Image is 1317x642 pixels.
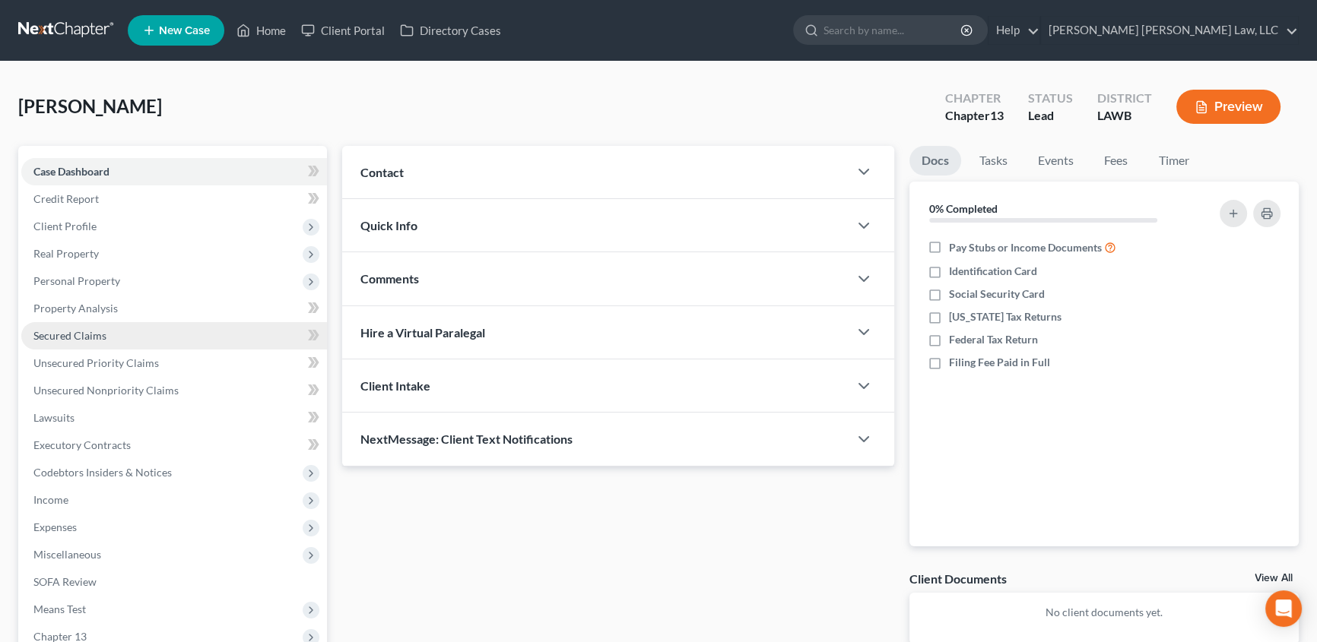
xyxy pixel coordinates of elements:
a: SOFA Review [21,568,327,596]
a: Directory Cases [392,17,509,44]
a: Credit Report [21,185,327,213]
span: Unsecured Nonpriority Claims [33,384,179,397]
span: Miscellaneous [33,548,101,561]
span: Lawsuits [33,411,75,424]
a: [PERSON_NAME] [PERSON_NAME] Law, LLC [1041,17,1298,44]
div: Chapter [945,107,1004,125]
div: Lead [1028,107,1073,125]
a: Timer [1147,146,1201,176]
input: Search by name... [824,16,963,44]
span: Expenses [33,520,77,533]
a: Fees [1092,146,1141,176]
span: Comments [360,271,419,286]
span: [US_STATE] Tax Returns [949,309,1062,324]
a: Case Dashboard [21,158,327,185]
a: Home [229,17,294,44]
span: Hire a Virtual Paralegal [360,325,485,340]
span: Unsecured Priority Claims [33,356,159,369]
span: Pay Stubs or Income Documents [949,240,1102,255]
a: Events [1026,146,1086,176]
a: Property Analysis [21,295,327,322]
span: Secured Claims [33,329,106,342]
a: Unsecured Nonpriority Claims [21,377,327,404]
div: District [1097,90,1152,107]
span: Filing Fee Paid in Full [949,355,1050,370]
span: Federal Tax Return [949,332,1038,347]
span: [PERSON_NAME] [18,95,162,117]
div: LAWB [1097,107,1152,125]
span: Client Intake [360,378,430,393]
a: Secured Claims [21,322,327,349]
a: Tasks [967,146,1020,176]
a: View All [1255,573,1293,583]
strong: 0% Completed [929,202,998,215]
span: Contact [360,165,404,179]
a: Lawsuits [21,404,327,432]
a: Executory Contracts [21,432,327,459]
span: Codebtors Insiders & Notices [33,466,172,479]
div: Status [1028,90,1073,107]
div: Chapter [945,90,1004,107]
p: No client documents yet. [922,605,1287,620]
span: Client Profile [33,220,97,232]
span: 13 [990,108,1004,122]
span: Executory Contracts [33,438,131,451]
a: Client Portal [294,17,392,44]
button: Preview [1176,90,1281,124]
span: Personal Property [33,274,120,287]
span: Property Analysis [33,302,118,315]
a: Docs [909,146,961,176]
span: Case Dashboard [33,165,109,178]
a: Help [989,17,1039,44]
div: Open Intercom Messenger [1265,590,1302,627]
span: Credit Report [33,192,99,205]
span: Means Test [33,602,86,615]
span: New Case [159,25,210,36]
span: Identification Card [949,264,1037,279]
a: Unsecured Priority Claims [21,349,327,377]
div: Client Documents [909,571,1007,587]
span: Real Property [33,247,99,260]
span: Income [33,493,68,506]
span: Quick Info [360,218,417,232]
span: Social Security Card [949,286,1045,302]
span: NextMessage: Client Text Notifications [360,432,573,446]
span: SOFA Review [33,575,97,588]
